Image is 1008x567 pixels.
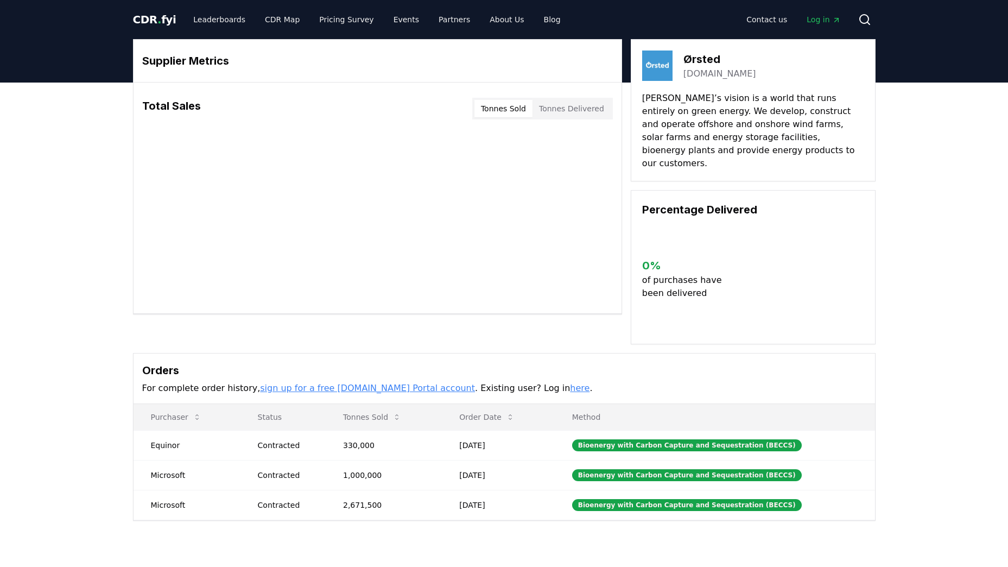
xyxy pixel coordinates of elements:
td: 1,000,000 [326,460,442,490]
a: here [570,383,589,393]
p: Method [563,412,866,423]
h3: 0 % [642,257,731,274]
p: For complete order history, . Existing user? Log in . [142,382,866,395]
h3: Ørsted [683,51,756,67]
nav: Main [738,10,849,29]
div: Contracted [258,470,317,481]
p: Status [249,412,317,423]
a: Log in [798,10,849,29]
nav: Main [185,10,569,29]
h3: Percentage Delivered [642,201,864,218]
td: 330,000 [326,430,442,460]
span: . [157,13,161,26]
img: Ørsted-logo [642,51,673,81]
td: [DATE] [442,490,555,520]
a: Events [385,10,428,29]
h3: Supplier Metrics [142,53,613,69]
div: Bioenergy with Carbon Capture and Sequestration (BECCS) [572,469,802,481]
div: Bioenergy with Carbon Capture and Sequestration (BECCS) [572,439,802,451]
div: Contracted [258,440,317,451]
a: Partners [430,10,479,29]
div: Bioenergy with Carbon Capture and Sequestration (BECCS) [572,499,802,511]
a: Leaderboards [185,10,254,29]
a: [DOMAIN_NAME] [683,67,756,80]
a: CDR.fyi [133,12,176,27]
button: Tonnes Delivered [532,100,611,117]
a: CDR Map [256,10,308,29]
a: Blog [535,10,569,29]
p: of purchases have been delivered [642,274,731,300]
a: Contact us [738,10,796,29]
a: sign up for a free [DOMAIN_NAME] Portal account [260,383,475,393]
p: [PERSON_NAME]’s vision is a world that runs entirely on green energy. We develop, construct and o... [642,92,864,170]
h3: Orders [142,362,866,379]
button: Tonnes Sold [474,100,532,117]
td: Microsoft [134,460,240,490]
td: [DATE] [442,460,555,490]
div: Contracted [258,500,317,511]
td: 2,671,500 [326,490,442,520]
a: Pricing Survey [310,10,382,29]
td: Microsoft [134,490,240,520]
button: Order Date [451,406,523,428]
span: Log in [807,14,840,25]
span: CDR fyi [133,13,176,26]
td: [DATE] [442,430,555,460]
button: Purchaser [142,406,210,428]
button: Tonnes Sold [334,406,410,428]
h3: Total Sales [142,98,201,119]
td: Equinor [134,430,240,460]
a: About Us [481,10,532,29]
